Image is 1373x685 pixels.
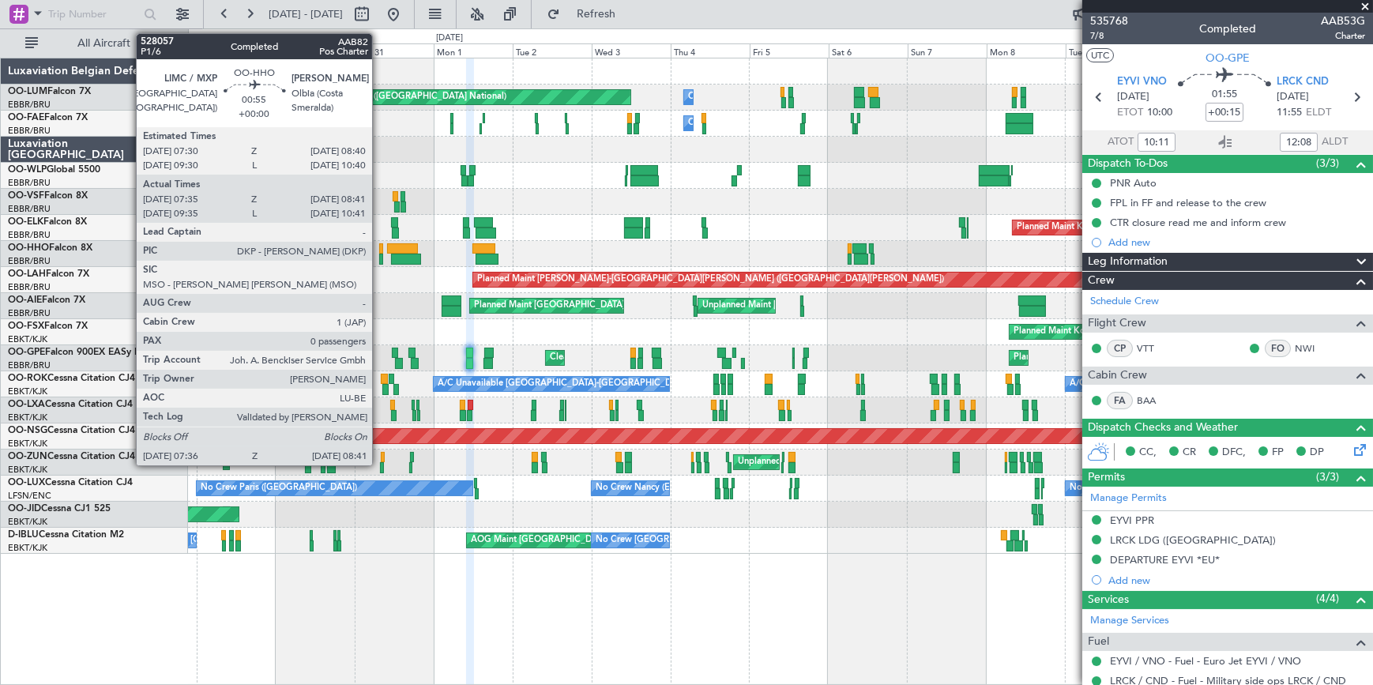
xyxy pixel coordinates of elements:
[1139,445,1157,461] span: CC,
[8,464,47,476] a: EBKT/KJK
[438,372,690,396] div: A/C Unavailable [GEOGRAPHIC_DATA]-[GEOGRAPHIC_DATA]
[1137,341,1172,356] a: VTT
[1017,216,1201,239] div: Planned Maint Kortrijk-[GEOGRAPHIC_DATA]
[908,43,987,58] div: Sun 7
[8,269,89,279] a: OO-LAHFalcon 7X
[1316,155,1339,171] span: (3/3)
[1147,105,1172,121] span: 10:00
[8,452,47,461] span: OO-ZUN
[592,43,671,58] div: Wed 3
[8,295,42,305] span: OO-AIE
[1138,133,1176,152] input: --:--
[750,43,829,58] div: Fri 5
[477,268,944,292] div: Planned Maint [PERSON_NAME]-[GEOGRAPHIC_DATA][PERSON_NAME] ([GEOGRAPHIC_DATA][PERSON_NAME])
[1206,50,1250,66] span: OO-GPE
[48,2,139,26] input: Trip Number
[702,294,999,318] div: Unplanned Maint [GEOGRAPHIC_DATA] ([GEOGRAPHIC_DATA] National)
[1272,445,1284,461] span: FP
[8,99,51,111] a: EBBR/BRU
[829,43,908,58] div: Sat 6
[1088,469,1125,487] span: Permits
[1295,341,1330,356] a: NWI
[8,191,44,201] span: OO-VSF
[8,504,41,514] span: OO-JID
[8,177,51,189] a: EBBR/BRU
[1088,314,1146,333] span: Flight Crew
[8,229,51,241] a: EBBR/BRU
[8,530,124,540] a: D-IBLUCessna Citation M2
[8,490,51,502] a: LFSN/ENC
[1088,367,1147,385] span: Cabin Crew
[671,43,750,58] div: Thu 4
[1322,134,1348,150] span: ALDT
[197,43,276,58] div: Fri 29
[8,87,47,96] span: OO-LUM
[8,191,88,201] a: OO-VSFFalcon 8X
[8,426,135,435] a: OO-NSGCessna Citation CJ4
[1110,196,1266,209] div: FPL in FF and release to the crew
[8,516,47,528] a: EBKT/KJK
[201,476,357,500] div: No Crew Paris ([GEOGRAPHIC_DATA])
[1088,253,1168,271] span: Leg Information
[8,87,91,96] a: OO-LUMFalcon 7X
[1321,13,1365,29] span: AAB53G
[269,7,343,21] span: [DATE] - [DATE]
[596,476,690,500] div: No Crew Nancy (Essey)
[1088,155,1168,173] span: Dispatch To-Dos
[1090,29,1128,43] span: 7/8
[1117,105,1143,121] span: ETOT
[8,281,51,293] a: EBBR/BRU
[1310,445,1324,461] span: DP
[1137,393,1172,408] a: BAA
[1110,533,1276,547] div: LRCK LDG ([GEOGRAPHIC_DATA])
[1110,553,1220,566] div: DEPARTURE EYVI *EU*
[8,348,45,357] span: OO-GPE
[1108,574,1365,587] div: Add new
[1090,491,1167,506] a: Manage Permits
[1117,89,1149,105] span: [DATE]
[1110,514,1154,527] div: EYVI PPR
[1265,340,1291,357] div: FO
[1014,320,1198,344] div: Planned Maint Kortrijk-[GEOGRAPHIC_DATA]
[17,31,171,56] button: All Aircraft
[540,2,634,27] button: Refresh
[1316,590,1339,607] span: (4/4)
[8,452,135,461] a: OO-ZUNCessna Citation CJ4
[471,529,745,552] div: AOG Maint [GEOGRAPHIC_DATA] ([GEOGRAPHIC_DATA] National)
[1110,216,1286,229] div: CTR closure read me and inform crew
[234,372,418,396] div: Planned Maint Kortrijk-[GEOGRAPHIC_DATA]
[8,478,45,487] span: OO-LUX
[8,348,139,357] a: OO-GPEFalcon 900EX EASy II
[1107,340,1133,357] div: CP
[1014,346,1300,370] div: Planned Maint [GEOGRAPHIC_DATA] ([GEOGRAPHIC_DATA] National)
[8,322,44,331] span: OO-FSX
[8,203,51,215] a: EBBR/BRU
[513,43,592,58] div: Tue 2
[8,386,47,397] a: EBKT/KJK
[8,542,47,554] a: EBKT/KJK
[8,374,135,383] a: OO-ROKCessna Citation CJ4
[688,85,796,109] div: Owner Melsbroek Air Base
[8,530,39,540] span: D-IBLU
[41,38,167,49] span: All Aircraft
[8,295,85,305] a: OO-AIEFalcon 7X
[1117,74,1167,90] span: EYVI VNO
[8,165,100,175] a: OO-WLPGlobal 5500
[688,111,796,135] div: Owner Melsbroek Air Base
[8,400,133,409] a: OO-LXACessna Citation CJ4
[8,165,47,175] span: OO-WLP
[8,412,47,423] a: EBKT/KJK
[1090,294,1159,310] a: Schedule Crew
[596,529,860,552] div: No Crew [GEOGRAPHIC_DATA] ([GEOGRAPHIC_DATA] National)
[1321,29,1365,43] span: Charter
[1066,43,1145,58] div: Tue 9
[8,478,133,487] a: OO-LUXCessna Citation CJ4
[987,43,1066,58] div: Mon 8
[8,333,47,345] a: EBKT/KJK
[1070,476,1164,500] div: No Crew Nancy (Essey)
[8,504,111,514] a: OO-JIDCessna CJ1 525
[8,243,92,253] a: OO-HHOFalcon 8X
[1306,105,1331,121] span: ELDT
[1277,89,1309,105] span: [DATE]
[1212,87,1237,103] span: 01:55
